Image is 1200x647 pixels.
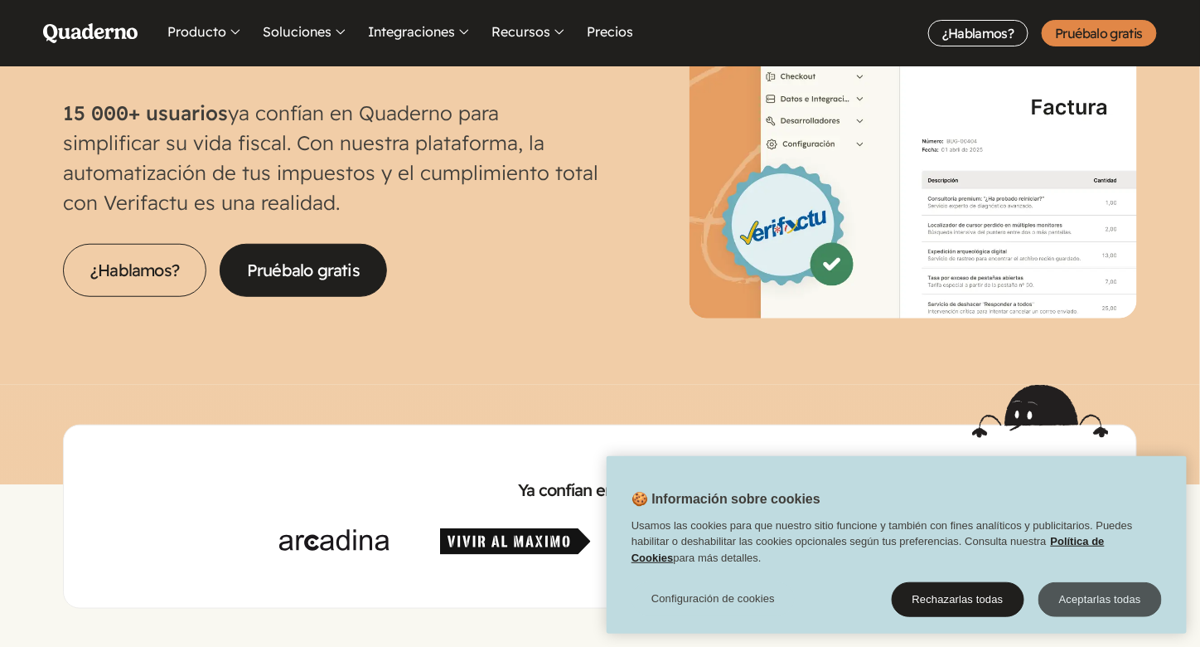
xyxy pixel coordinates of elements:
a: Pruébalo gratis [1042,20,1157,46]
div: 🍪 Información sobre cookies [607,456,1187,634]
a: Política de Cookies [631,535,1105,564]
strong: 15 000+ usuarios [63,100,228,125]
h2: Ya confían en nosotros [90,479,1110,502]
h2: 🍪 Información sobre cookies [607,489,820,518]
button: Rechazarlas todas [892,582,1024,617]
button: Configuración de cookies [631,582,795,615]
a: Pruébalo gratis [220,244,387,297]
button: Aceptarlas todas [1038,582,1162,617]
a: ¿Hablamos? [928,20,1028,46]
div: Cookie banner [607,456,1187,634]
img: Vivir al Máximo [440,528,591,555]
a: ¿Hablamos? [63,244,206,297]
p: ya confían en Quaderno para simplificar su vida fiscal. Con nuestra plataforma, la automatización... [63,98,600,217]
div: Usamos las cookies para que nuestro sitio funcione y también con fines analíticos y publicitarios... [607,518,1187,575]
img: Arcadina.com [279,528,390,555]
